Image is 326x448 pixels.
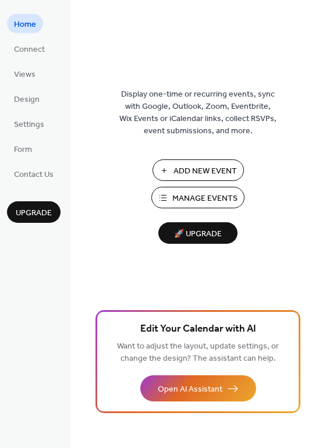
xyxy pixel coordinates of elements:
[140,375,256,401] button: Open AI Assistant
[7,164,61,183] a: Contact Us
[7,89,47,108] a: Design
[140,321,256,337] span: Edit Your Calendar with AI
[7,39,52,58] a: Connect
[14,19,36,31] span: Home
[14,94,40,106] span: Design
[153,159,244,181] button: Add New Event
[158,222,238,244] button: 🚀 Upgrade
[7,201,61,223] button: Upgrade
[14,169,54,181] span: Contact Us
[7,114,51,133] a: Settings
[14,119,44,131] span: Settings
[173,165,237,177] span: Add New Event
[14,44,45,56] span: Connect
[14,144,32,156] span: Form
[7,14,43,33] a: Home
[14,69,36,81] span: Views
[7,64,42,83] a: Views
[151,187,245,208] button: Manage Events
[16,207,52,219] span: Upgrade
[165,226,231,242] span: 🚀 Upgrade
[172,193,238,205] span: Manage Events
[158,383,222,396] span: Open AI Assistant
[119,88,277,137] span: Display one-time or recurring events, sync with Google, Outlook, Zoom, Eventbrite, Wix Events or ...
[117,339,279,367] span: Want to adjust the layout, update settings, or change the design? The assistant can help.
[7,139,39,158] a: Form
